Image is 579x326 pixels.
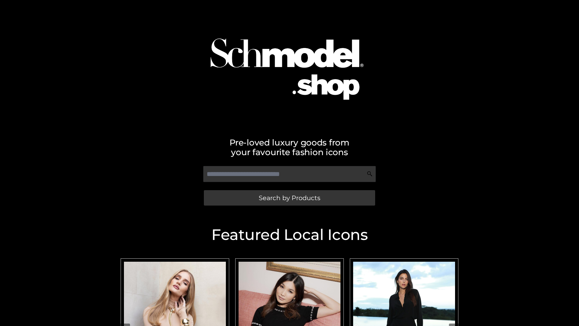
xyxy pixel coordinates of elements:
h2: Pre-loved luxury goods from your favourite fashion icons [118,138,461,157]
img: Search Icon [367,171,373,177]
h2: Featured Local Icons​ [118,227,461,242]
a: Search by Products [204,190,375,206]
span: Search by Products [259,195,320,201]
